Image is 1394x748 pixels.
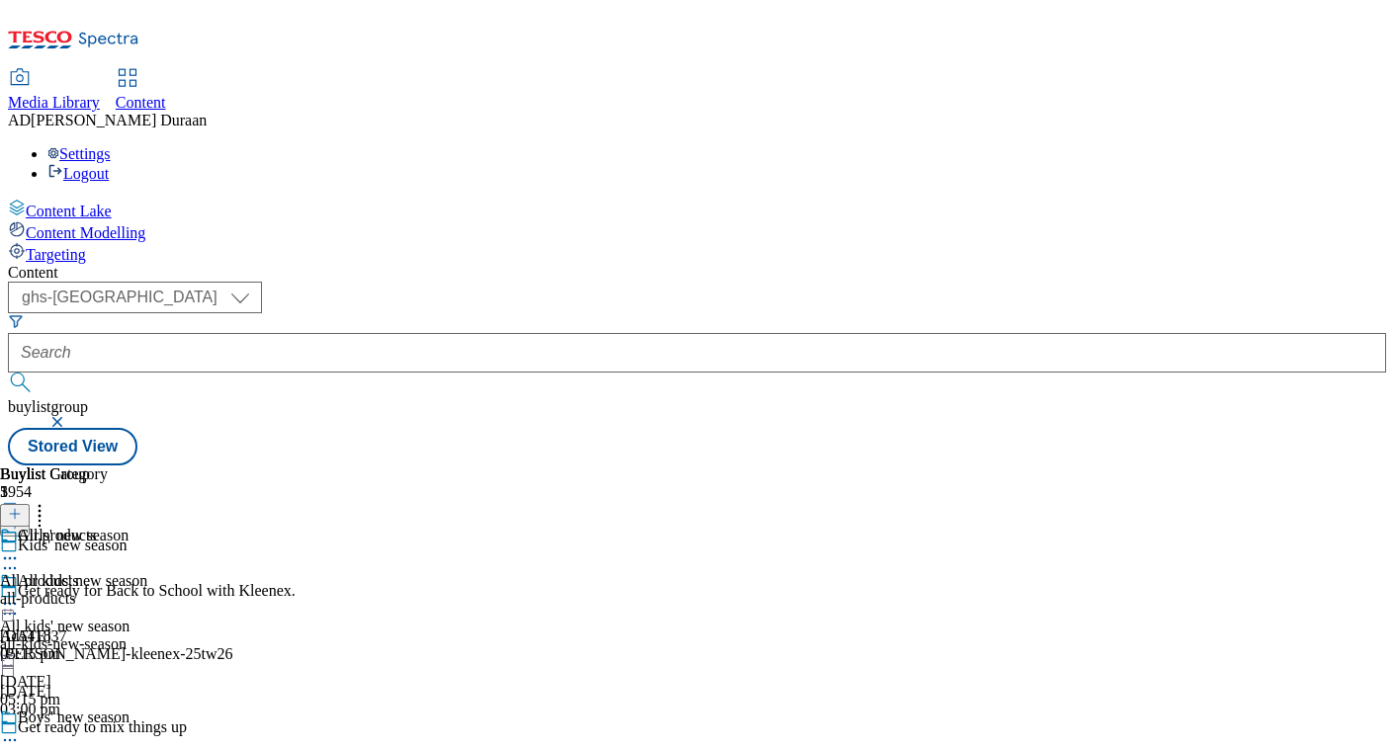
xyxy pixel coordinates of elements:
[8,313,24,329] svg: Search Filters
[116,94,166,111] span: Content
[18,527,97,544] div: All products
[8,94,100,111] span: Media Library
[8,70,100,112] a: Media Library
[26,203,112,219] span: Content Lake
[26,224,145,241] span: Content Modelling
[8,398,88,415] span: buylistgroup
[18,708,130,726] div: Boys' new season
[47,145,111,162] a: Settings
[8,199,1386,220] a: Content Lake
[116,70,166,112] a: Content
[8,428,137,465] button: Stored View
[47,165,109,182] a: Logout
[8,242,1386,264] a: Targeting
[18,582,296,600] div: Get ready for Back to School with Kleenex.
[31,112,207,128] span: [PERSON_NAME] Duraan
[8,264,1386,282] div: Content
[26,246,86,263] span: Targeting
[8,333,1386,373] input: Search
[8,220,1386,242] a: Content Modelling
[8,112,31,128] span: AD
